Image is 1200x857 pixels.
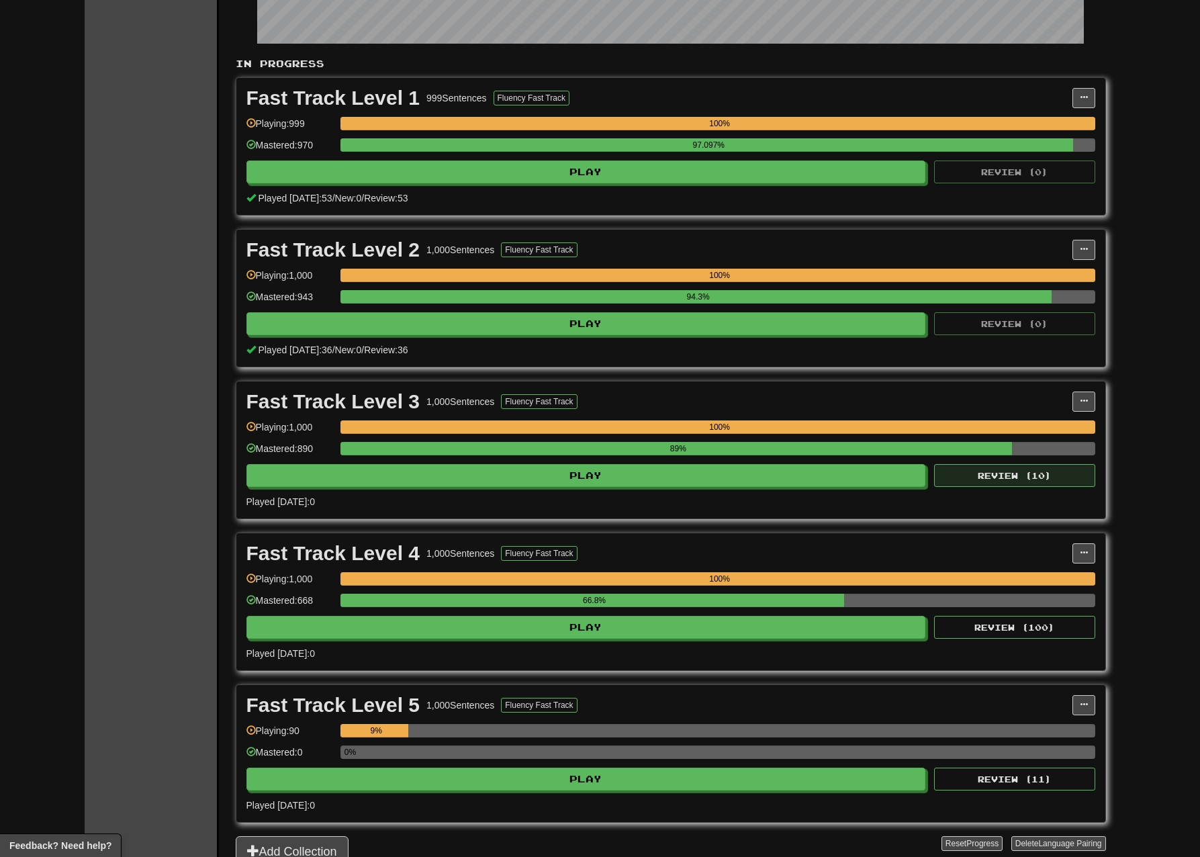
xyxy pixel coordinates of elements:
button: Play [246,161,926,183]
div: Fast Track Level 1 [246,88,420,108]
span: / [332,193,335,204]
div: 89% [344,442,1012,455]
span: New: 0 [335,193,362,204]
button: Review (0) [934,312,1095,335]
button: Review (100) [934,616,1095,639]
button: Review (11) [934,768,1095,791]
span: Open feedback widget [9,839,111,852]
div: Mastered: 890 [246,442,334,464]
button: Fluency Fast Track [501,242,577,257]
button: Play [246,768,926,791]
button: Play [246,464,926,487]
span: / [332,345,335,355]
div: Playing: 1,000 [246,572,334,594]
span: Played [DATE]: 0 [246,800,315,811]
button: Review (0) [934,161,1095,183]
span: Played [DATE]: 53 [258,193,332,204]
div: 1,000 Sentences [426,547,494,560]
span: Progress [966,839,999,848]
span: / [361,193,364,204]
div: 66.8% [344,594,845,607]
div: 100% [344,420,1095,434]
button: Play [246,616,926,639]
span: Played [DATE]: 0 [246,648,315,659]
div: Mastered: 668 [246,594,334,616]
div: Mastered: 0 [246,746,334,768]
div: 1,000 Sentences [426,243,494,257]
div: Fast Track Level 3 [246,392,420,412]
p: In Progress [236,57,1106,71]
div: Mastered: 970 [246,138,334,161]
span: New: 0 [335,345,362,355]
button: Fluency Fast Track [501,546,577,561]
span: Language Pairing [1038,839,1101,848]
span: Review: 36 [364,345,408,355]
div: 100% [344,572,1095,586]
span: Played [DATE]: 36 [258,345,332,355]
button: DeleteLanguage Pairing [1011,836,1106,851]
div: 1,000 Sentences [426,395,494,408]
div: 94.3% [344,290,1052,304]
div: Playing: 90 [246,724,334,746]
div: 999 Sentences [426,91,487,105]
button: Fluency Fast Track [501,698,577,713]
div: 100% [344,269,1095,282]
div: 97.097% [344,138,1073,152]
button: Fluency Fast Track [494,91,569,105]
button: Play [246,312,926,335]
div: Playing: 999 [246,117,334,139]
span: / [361,345,364,355]
div: Playing: 1,000 [246,420,334,443]
button: ResetProgress [941,836,1003,851]
div: 1,000 Sentences [426,698,494,712]
div: Fast Track Level 5 [246,695,420,715]
div: Fast Track Level 4 [246,543,420,563]
div: Fast Track Level 2 [246,240,420,260]
div: Playing: 1,000 [246,269,334,291]
div: 9% [344,724,408,737]
div: Mastered: 943 [246,290,334,312]
button: Review (10) [934,464,1095,487]
div: 100% [344,117,1095,130]
span: Played [DATE]: 0 [246,496,315,507]
button: Fluency Fast Track [501,394,577,409]
span: Review: 53 [364,193,408,204]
